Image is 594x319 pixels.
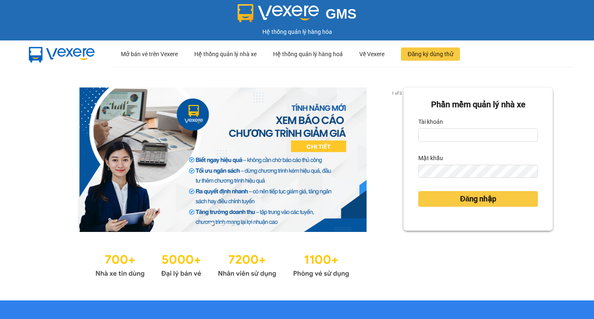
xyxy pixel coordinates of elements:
input: Mật khẩu [418,165,538,178]
input: Tài khoản [418,128,538,142]
li: slide item 2 [221,222,224,225]
span: Đăng nhập [460,193,496,205]
li: slide item 1 [211,222,214,225]
label: Tài khoản [418,115,443,128]
div: Hệ thống quản lý hàng hoá [273,41,343,67]
button: Đăng ký dùng thử [401,47,460,61]
li: slide item 3 [231,222,234,225]
span: GMS [325,6,356,21]
div: Về Vexere [359,41,384,67]
img: mbUUG5Q.png [21,40,103,68]
button: Đăng nhập [418,191,538,207]
span: Đăng ký dùng thử [408,50,453,59]
div: Mở bán vé trên Vexere [121,41,178,67]
img: Statistics.png [95,248,349,280]
p: 1 of 3 [389,87,403,98]
a: GMS [238,12,357,19]
label: Mật khẩu [418,151,443,165]
button: previous slide / item [41,87,53,232]
div: Phần mềm quản lý nhà xe [418,98,538,111]
img: logo 2 [238,4,319,22]
div: Hệ thống quản lý hàng hóa [2,27,592,36]
button: next slide / item [392,87,403,232]
div: Hệ thống quản lý nhà xe [194,41,257,67]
